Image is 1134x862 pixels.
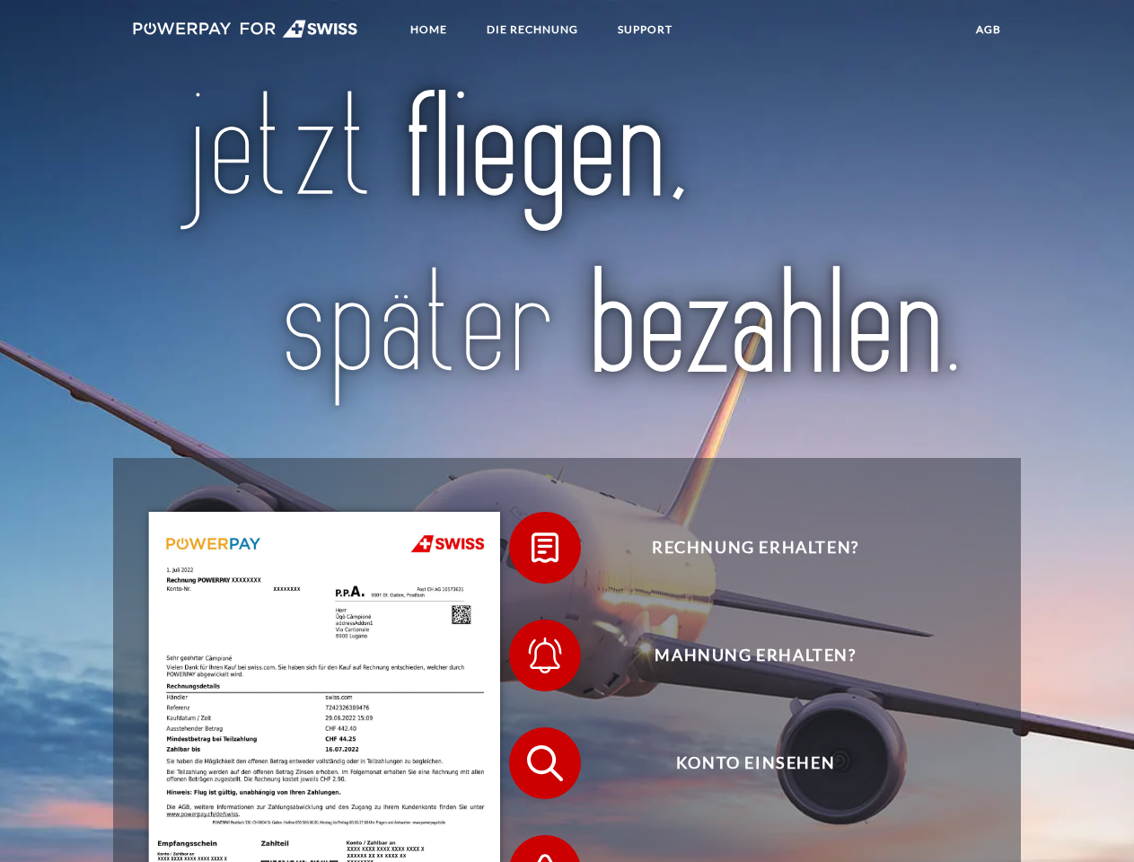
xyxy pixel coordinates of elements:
[523,525,567,570] img: qb_bill.svg
[535,727,975,799] span: Konto einsehen
[961,13,1016,46] a: agb
[535,620,975,691] span: Mahnung erhalten?
[471,13,593,46] a: DIE RECHNUNG
[523,741,567,786] img: qb_search.svg
[509,512,976,584] button: Rechnung erhalten?
[523,633,567,678] img: qb_bell.svg
[133,20,358,38] img: logo-swiss-white.svg
[535,512,975,584] span: Rechnung erhalten?
[602,13,688,46] a: SUPPORT
[395,13,462,46] a: Home
[171,86,963,413] img: title-swiss_de.svg
[509,620,976,691] button: Mahnung erhalten?
[509,727,976,799] button: Konto einsehen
